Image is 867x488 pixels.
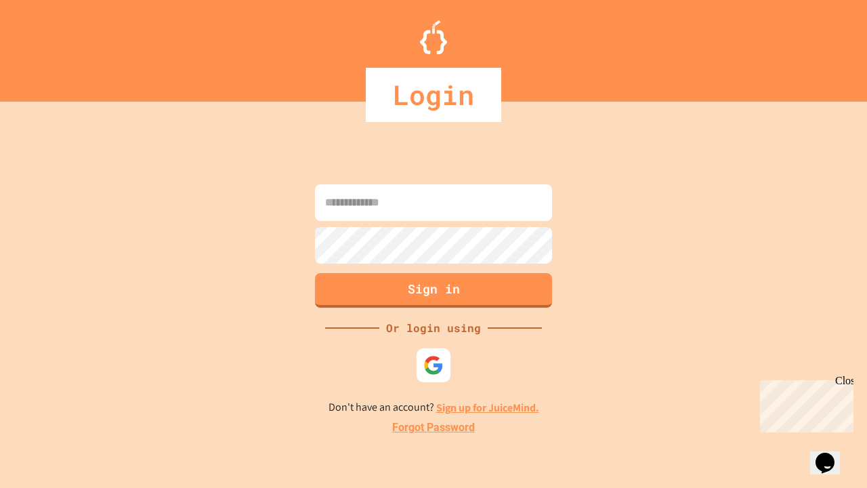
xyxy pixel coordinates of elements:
div: Or login using [379,320,488,336]
div: Login [366,68,501,122]
button: Sign in [315,273,552,308]
iframe: chat widget [810,434,853,474]
img: google-icon.svg [423,355,444,375]
a: Sign up for JuiceMind. [436,401,539,415]
iframe: chat widget [755,375,853,432]
a: Forgot Password [392,420,475,436]
img: Logo.svg [420,20,447,54]
div: Chat with us now!Close [5,5,93,86]
p: Don't have an account? [329,399,539,416]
